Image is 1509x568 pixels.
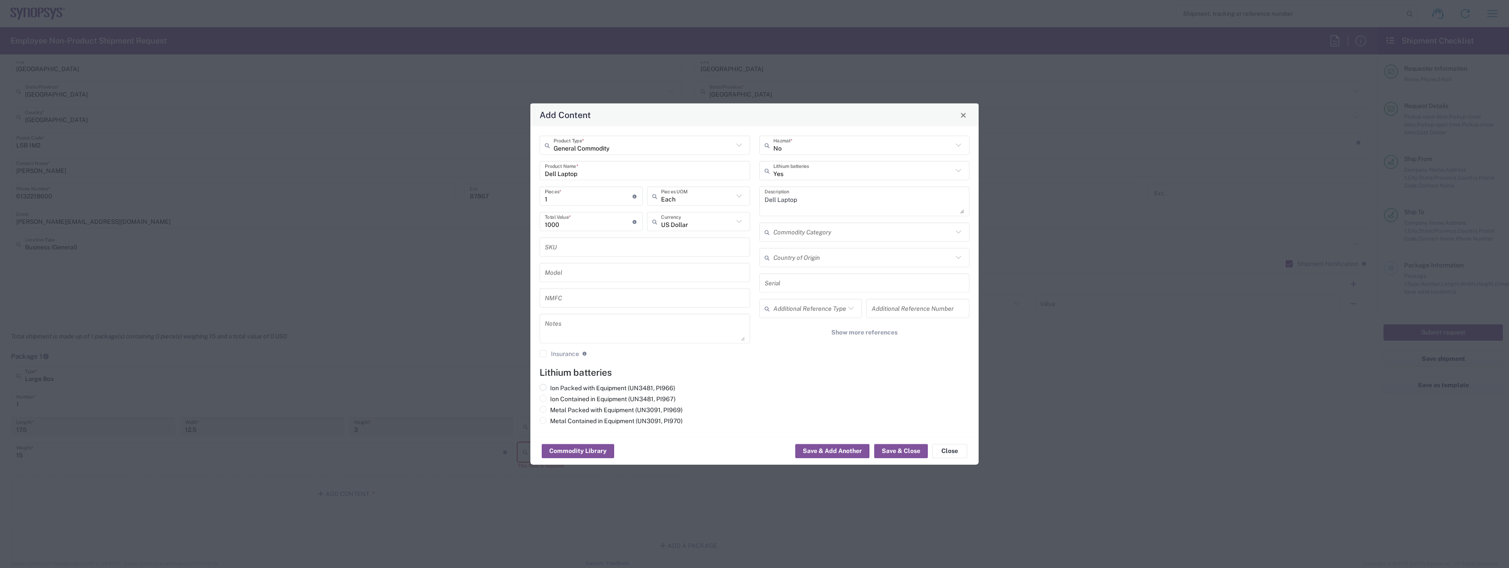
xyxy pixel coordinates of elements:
button: Save & Close [874,444,928,458]
h4: Add Content [540,108,591,121]
label: Metal Contained in Equipment (UN3091, PI970) [540,417,683,425]
span: Show more references [831,328,898,337]
label: Insurance [540,350,579,357]
h4: Lithium batteries [540,367,969,378]
button: Close [957,109,969,121]
label: Ion Contained in Equipment (UN3481, PI967) [540,395,676,403]
button: Commodity Library [542,444,614,458]
label: Ion Packed with Equipment (UN3481, PI966) [540,384,675,392]
button: Close [932,444,967,458]
label: Metal Packed with Equipment (UN3091, PI969) [540,406,683,414]
button: Save & Add Another [795,444,869,458]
